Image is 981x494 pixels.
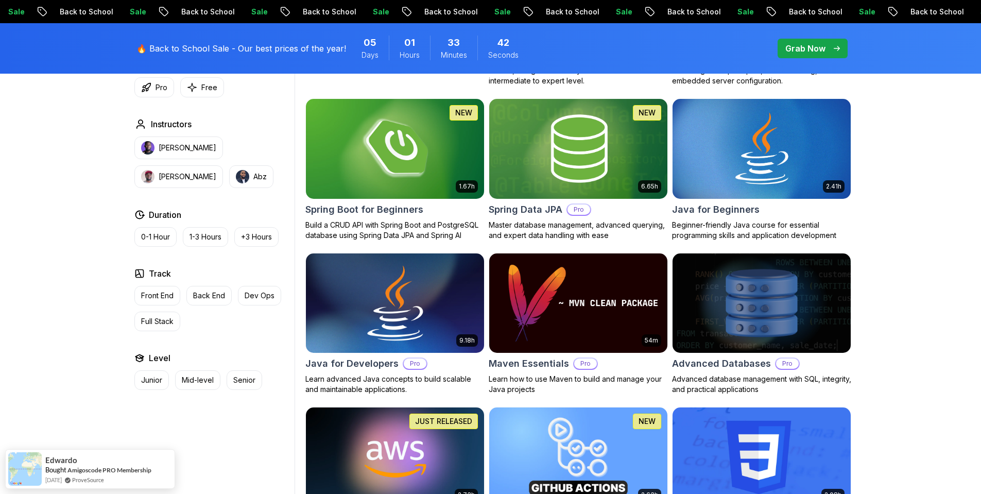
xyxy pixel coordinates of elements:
button: Mid-level [175,370,220,390]
p: Front End [141,291,174,301]
h2: Java for Beginners [672,202,760,217]
p: Advanced database management with SQL, integrity, and practical applications [672,374,851,395]
p: Back to School [535,7,605,17]
p: Learn advanced Java concepts to build scalable and maintainable applications. [305,374,485,395]
a: Java for Beginners card2.41hJava for BeginnersBeginner-friendly Java course for essential program... [672,98,851,241]
p: Sale [240,7,273,17]
h2: Track [149,267,171,280]
p: 1-3 Hours [190,232,221,242]
p: 6.65h [641,182,658,191]
img: Java for Beginners card [673,99,851,199]
button: Front End [134,286,180,305]
button: Pro [134,77,174,97]
p: JUST RELEASED [415,416,472,427]
p: Pro [567,205,590,215]
p: Learn how to use Maven to build and manage your Java projects [489,374,668,395]
img: provesource social proof notification image [8,452,42,486]
a: Spring Boot for Beginners card1.67hNEWSpring Boot for BeginnersBuild a CRUD API with Spring Boot ... [305,98,485,241]
span: Minutes [441,50,467,60]
p: 1.67h [459,182,475,191]
button: Senior [227,370,262,390]
img: Maven Essentials card [489,253,667,353]
p: NEW [455,108,472,118]
a: Advanced Databases cardAdvanced DatabasesProAdvanced database management with SQL, integrity, and... [672,253,851,395]
p: Master database management, advanced querying, and expert data handling with ease [489,220,668,241]
p: Back to School [170,7,240,17]
p: Sale [362,7,395,17]
img: instructor img [236,170,249,183]
p: [PERSON_NAME] [159,172,216,182]
img: Spring Data JPA card [489,99,667,199]
p: Sale [605,7,638,17]
p: [PERSON_NAME] [159,143,216,153]
button: 0-1 Hour [134,227,177,247]
p: 🔥 Back to School Sale - Our best prices of the year! [136,42,346,55]
a: Amigoscode PRO Membership [67,466,151,474]
button: Dev Ops [238,286,281,305]
p: Back to School [414,7,484,17]
p: 54m [645,336,658,345]
p: Sale [727,7,760,17]
button: instructor img[PERSON_NAME] [134,137,223,159]
p: Back to School [778,7,848,17]
span: [DATE] [45,475,62,484]
p: 2.41h [826,182,841,191]
button: instructor imgAbz [229,165,273,188]
button: Full Stack [134,312,180,331]
h2: Spring Boot for Beginners [305,202,423,217]
p: NEW [639,416,656,427]
p: Pro [574,359,597,369]
span: Seconds [488,50,519,60]
img: Advanced Databases card [673,253,851,353]
span: 42 Seconds [497,36,509,50]
h2: Level [149,352,170,364]
p: Sale [484,7,517,17]
h2: Duration [149,209,181,221]
button: Free [180,77,224,97]
p: Junior [141,375,162,385]
p: Back to School [900,7,970,17]
span: 33 Minutes [448,36,460,50]
img: Java for Developers card [301,251,488,355]
p: Dev Ops [245,291,274,301]
p: +3 Hours [241,232,272,242]
p: Mid-level [182,375,214,385]
span: Hours [400,50,420,60]
p: 0-1 Hour [141,232,170,242]
img: instructor img [141,170,154,183]
h2: Java for Developers [305,356,399,371]
p: Grab Now [785,42,825,55]
a: Java for Developers card9.18hJava for DevelopersProLearn advanced Java concepts to build scalable... [305,253,485,395]
p: Sale [848,7,881,17]
p: Back End [193,291,225,301]
p: Beginner-friendly Java course for essential programming skills and application development [672,220,851,241]
button: +3 Hours [234,227,279,247]
button: 1-3 Hours [183,227,228,247]
h2: Spring Data JPA [489,202,562,217]
button: Junior [134,370,169,390]
span: 1 Hours [404,36,415,50]
p: Full Stack [141,316,174,327]
p: Pro [156,82,167,93]
h2: Maven Essentials [489,356,569,371]
p: 9.18h [459,336,475,345]
span: Bought [45,466,66,474]
img: Spring Boot for Beginners card [306,99,484,199]
p: Pro [404,359,426,369]
span: 5 Days [364,36,376,50]
p: Free [201,82,217,93]
a: Maven Essentials card54mMaven EssentialsProLearn how to use Maven to build and manage your Java p... [489,253,668,395]
h2: Advanced Databases [672,356,771,371]
p: NEW [639,108,656,118]
a: ProveSource [72,475,104,484]
h2: Instructors [151,118,192,130]
p: Sale [119,7,152,17]
a: Spring Data JPA card6.65hNEWSpring Data JPAProMaster database management, advanced querying, and ... [489,98,668,241]
span: Days [362,50,378,60]
img: instructor img [141,141,154,155]
button: instructor img[PERSON_NAME] [134,165,223,188]
p: Back to School [49,7,119,17]
span: Edwardo [45,456,77,465]
p: Senior [233,375,255,385]
p: Back to School [657,7,727,17]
